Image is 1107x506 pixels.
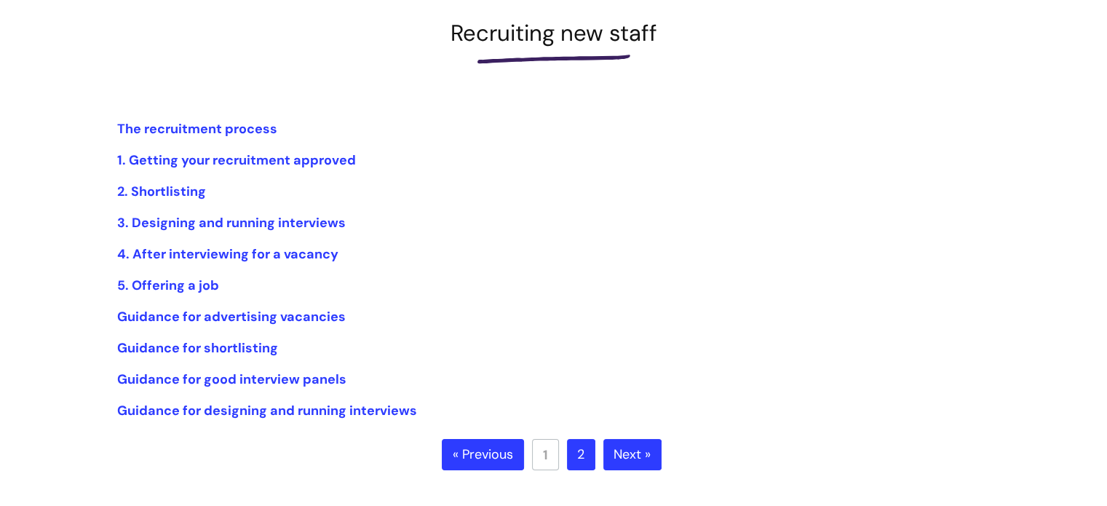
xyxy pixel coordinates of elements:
a: Guidance for advertising vacancies [117,308,346,325]
a: 4. After interviewing for a vacancy [117,245,338,263]
a: The recruitment process [117,120,277,138]
a: 2. Shortlisting [117,183,206,200]
a: 1. Getting your recruitment approved [117,151,356,169]
a: « Previous [442,439,524,471]
h1: Recruiting new staff [117,20,991,47]
a: Guidance for shortlisting [117,339,278,357]
a: 3. Designing and running interviews [117,214,346,232]
a: Guidance for designing and running interviews [117,402,417,419]
a: 5. Offering a job [117,277,219,294]
a: Next » [603,439,662,471]
a: Guidance for good interview panels [117,371,346,388]
a: 1 [532,439,559,470]
a: 2 [567,439,595,471]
